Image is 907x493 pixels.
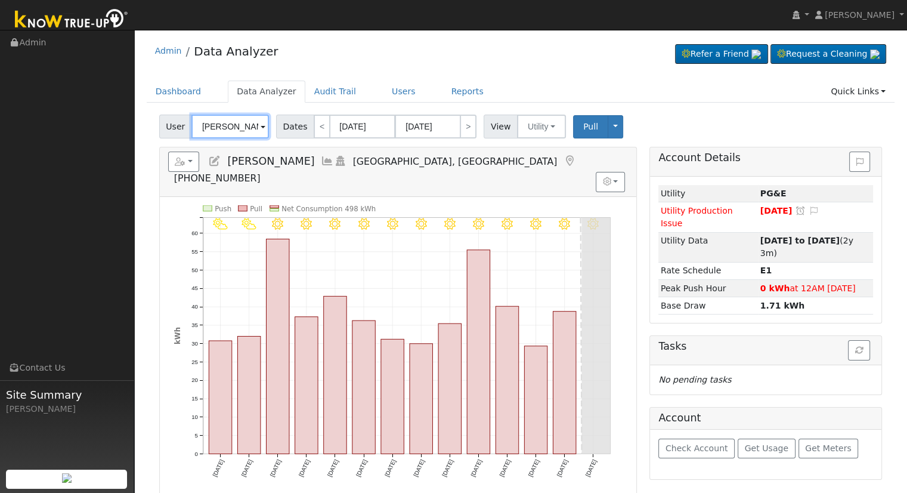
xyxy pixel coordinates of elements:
strong: S [760,266,772,275]
h5: Account Details [658,152,873,164]
button: Issue History [849,152,870,172]
strong: 0 kWh [760,284,790,293]
a: Users [383,81,425,103]
img: Know True-Up [9,7,134,33]
span: User [159,115,192,138]
img: retrieve [870,50,880,59]
span: [PHONE_NUMBER] [174,172,261,184]
span: (2y 3m) [760,236,853,258]
a: Data Analyzer [194,44,278,58]
a: Login As (last Never) [334,155,347,167]
td: Peak Push Hour [658,279,758,297]
td: Base Draw [658,297,758,315]
span: Dates [276,115,314,138]
i: Edit Issue [809,207,819,215]
a: Refer a Friend [675,44,768,64]
strong: ID: 17103548, authorized: 07/25/25 [760,189,787,198]
img: retrieve [751,50,761,59]
a: Admin [155,46,182,56]
a: < [314,115,330,138]
button: Refresh [848,340,870,360]
button: Check Account [658,439,735,459]
a: Map [563,155,576,167]
a: Dashboard [147,81,211,103]
span: [PERSON_NAME] [227,155,314,167]
span: [DATE] [760,206,793,215]
span: Pull [583,122,598,131]
td: Rate Schedule [658,262,758,279]
h5: Account [658,412,701,424]
span: Get Meters [805,443,852,453]
a: Audit Trail [305,81,365,103]
span: [PERSON_NAME] [825,10,894,20]
a: Quick Links [822,81,894,103]
h5: Tasks [658,340,873,353]
a: Reports [442,81,493,103]
a: Multi-Series Graph [321,155,334,167]
button: Pull [573,115,608,138]
i: No pending tasks [658,375,731,384]
button: Get Usage [738,439,795,459]
img: retrieve [62,473,72,483]
a: Edit User (34271) [208,155,221,167]
span: View [484,115,518,138]
a: Snooze this issue [795,206,806,215]
a: Data Analyzer [228,81,305,103]
span: [GEOGRAPHIC_DATA], [GEOGRAPHIC_DATA] [353,156,558,167]
span: Check Account [665,443,728,453]
span: Get Usage [745,443,788,453]
span: Site Summary [6,387,128,403]
td: Utility Data [658,232,758,262]
div: [PERSON_NAME] [6,403,128,415]
input: Select a User [191,115,269,138]
strong: 1.71 kWh [760,301,805,310]
button: Get Meters [798,439,859,459]
span: Utility Production Issue [661,206,733,228]
button: Utility [517,115,566,138]
td: Utility [658,185,758,202]
a: > [460,115,476,138]
td: at 12AM [DATE] [758,279,873,297]
a: Request a Cleaning [770,44,886,64]
strong: [DATE] to [DATE] [760,236,840,245]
